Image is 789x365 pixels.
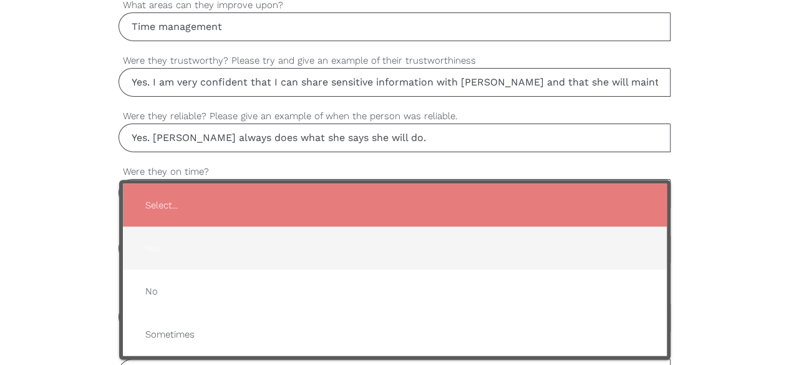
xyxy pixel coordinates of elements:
label: Were they reliable? Please give an example of when the person was reliable. [119,109,671,124]
span: Sometimes [135,319,654,349]
label: Would you recommend them for a job where they are working as a care or support worker and deliver... [119,276,671,303]
label: Were they on time? [119,165,671,179]
span: No [135,276,654,306]
span: Yes [135,233,654,263]
label: Were they trustworthy? Please try and give an example of their trustworthiness [119,54,671,68]
label: How is their spoken and written English? [119,344,671,359]
label: Were they helpful? Please try and give an example of their helpfulness [119,220,671,235]
span: Select... [135,190,654,220]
